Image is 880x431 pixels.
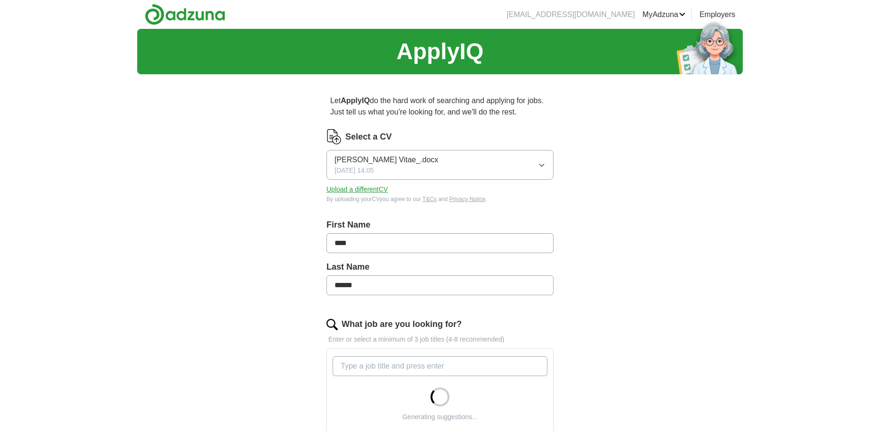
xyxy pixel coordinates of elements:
[334,154,438,166] span: [PERSON_NAME] Vitae_.docx
[341,97,370,105] strong: ApplyIQ
[326,334,554,344] p: Enter or select a minimum of 3 job titles (4-8 recommended)
[333,356,547,376] input: Type a job title and press enter
[326,195,554,203] div: By uploading your CV you agree to our and .
[449,196,486,202] a: Privacy Notice
[326,219,554,231] label: First Name
[422,196,437,202] a: T&Cs
[326,91,554,122] p: Let do the hard work of searching and applying for jobs. Just tell us what you're looking for, an...
[402,412,478,422] div: Generating suggestions...
[699,9,735,20] a: Employers
[145,4,225,25] img: Adzuna logo
[342,318,462,331] label: What job are you looking for?
[326,129,342,144] img: CV Icon
[345,131,392,143] label: Select a CV
[326,185,388,194] button: Upload a differentCV
[642,9,686,20] a: MyAdzuna
[326,150,554,180] button: [PERSON_NAME] Vitae_.docx[DATE] 14:05
[326,261,554,273] label: Last Name
[507,9,635,20] li: [EMAIL_ADDRESS][DOMAIN_NAME]
[334,166,374,176] span: [DATE] 14:05
[326,319,338,330] img: search.png
[396,35,484,69] h1: ApplyIQ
